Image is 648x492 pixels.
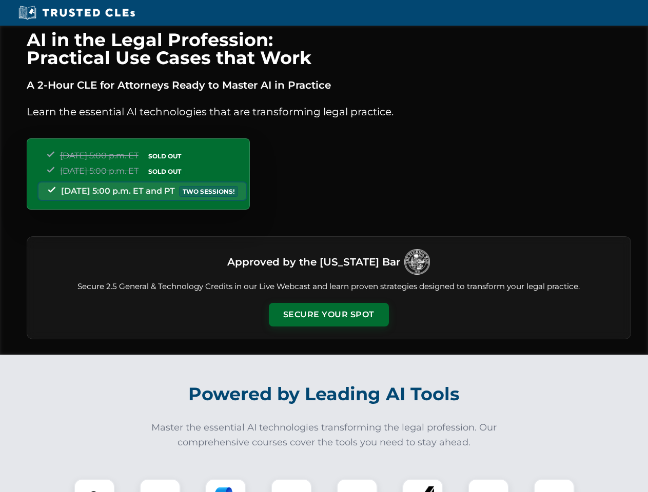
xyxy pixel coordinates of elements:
span: SOLD OUT [145,151,185,161]
h1: AI in the Legal Profession: Practical Use Cases that Work [27,31,631,67]
span: [DATE] 5:00 p.m. ET [60,151,139,160]
img: Trusted CLEs [15,5,138,20]
p: Master the essential AI technologies transforming the legal profession. Our comprehensive courses... [145,420,504,450]
h3: Approved by the [US_STATE] Bar [227,253,400,271]
h2: Powered by Leading AI Tools [40,376,608,412]
button: Secure Your Spot [269,303,389,326]
span: SOLD OUT [145,166,185,177]
img: Logo [404,249,430,275]
p: Secure 2.5 General & Technology Credits in our Live Webcast and learn proven strategies designed ... [40,281,618,293]
span: [DATE] 5:00 p.m. ET [60,166,139,176]
p: Learn the essential AI technologies that are transforming legal practice. [27,104,631,120]
p: A 2-Hour CLE for Attorneys Ready to Master AI in Practice [27,77,631,93]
